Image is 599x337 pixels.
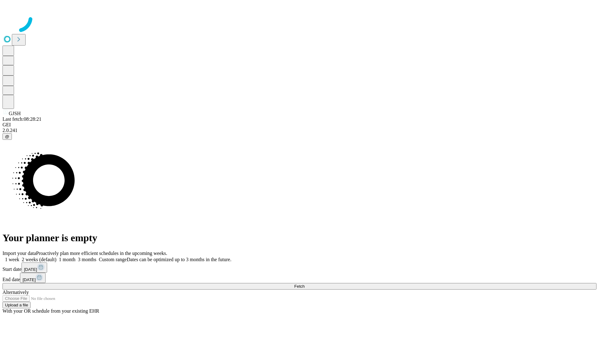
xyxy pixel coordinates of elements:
[9,111,21,116] span: GJSH
[5,257,19,262] span: 1 week
[2,262,597,273] div: Start date
[59,257,75,262] span: 1 month
[2,283,597,290] button: Fetch
[2,302,31,308] button: Upload a file
[127,257,231,262] span: Dates can be optimized up to 3 months in the future.
[2,273,597,283] div: End date
[24,267,37,272] span: [DATE]
[22,257,56,262] span: 2 weeks (default)
[2,290,29,295] span: Alternatively
[2,116,41,122] span: Last fetch: 08:28:21
[22,277,36,282] span: [DATE]
[2,251,36,256] span: Import your data
[5,134,9,139] span: @
[22,262,47,273] button: [DATE]
[20,273,46,283] button: [DATE]
[2,308,99,314] span: With your OR schedule from your existing EHR
[36,251,167,256] span: Proactively plan more efficient schedules in the upcoming weeks.
[2,232,597,244] h1: Your planner is empty
[78,257,96,262] span: 3 months
[99,257,127,262] span: Custom range
[294,284,304,289] span: Fetch
[2,133,12,140] button: @
[2,128,597,133] div: 2.0.241
[2,122,597,128] div: GEI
